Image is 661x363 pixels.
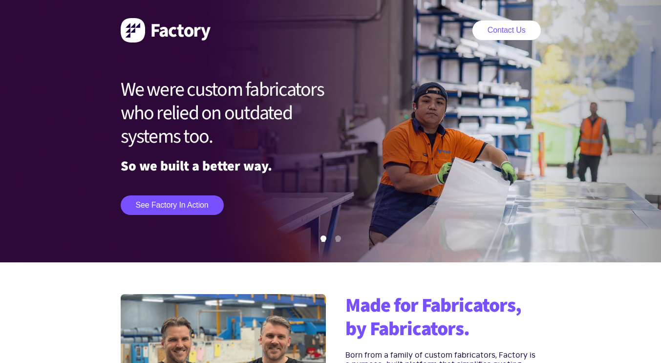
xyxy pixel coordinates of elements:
[345,294,541,341] h2: Made for Fabricators, by Fabricators.
[121,162,350,171] p: So we built a better way.
[335,235,341,241] button: 2 of 2
[472,21,541,40] a: Contact Us
[121,195,224,215] a: See Factory in action
[320,235,326,241] button: 1 of 2
[612,316,661,363] iframe: Chat Widget
[121,78,350,149] h1: We were custom fabricators who relied on outdated systems too.
[121,18,211,43] img: Factory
